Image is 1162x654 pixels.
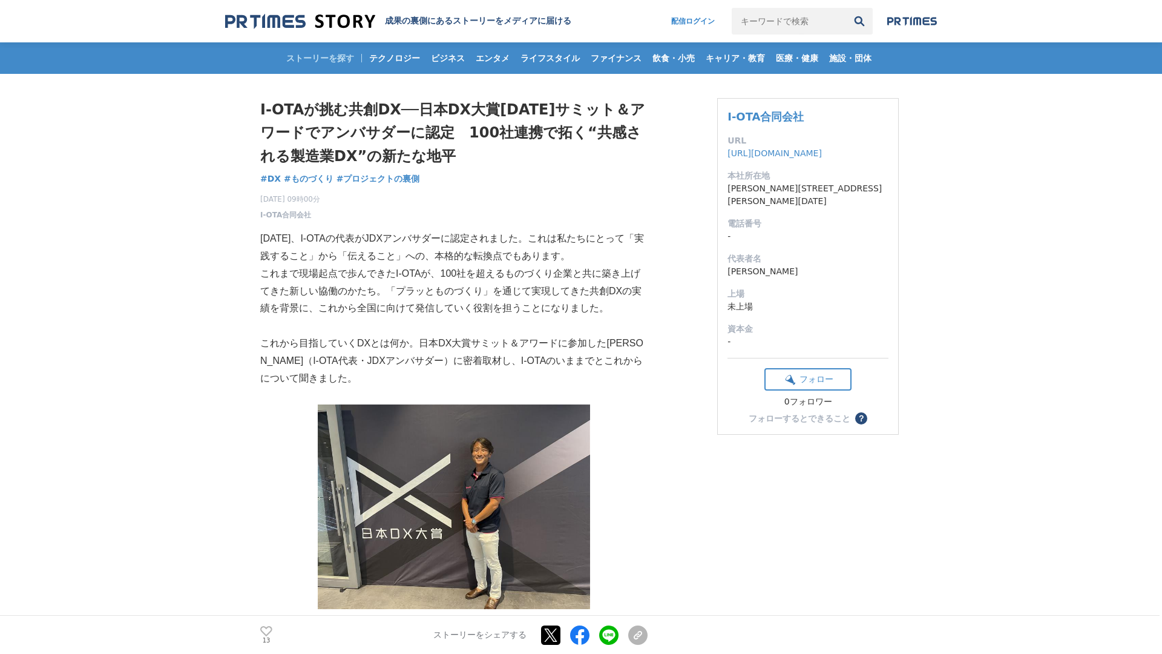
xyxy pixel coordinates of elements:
[855,412,867,424] button: ？
[727,335,888,348] dd: -
[426,42,470,74] a: ビジネス
[749,414,850,423] div: フォローするとできること
[648,53,700,64] span: 飲食・小売
[426,53,470,64] span: ビジネス
[732,8,846,35] input: キーワードで検索
[260,173,281,185] a: #DX
[727,110,804,123] a: I-OTA合同会社
[284,173,333,185] a: #ものづくり
[471,42,514,74] a: エンタメ
[433,630,527,641] p: ストーリーをシェアする
[586,53,646,64] span: ファイナンス
[771,53,823,64] span: 医療・健康
[516,42,585,74] a: ライフスタイル
[727,253,888,265] dt: 代表者名
[260,194,320,205] span: [DATE] 09時00分
[260,265,648,317] p: これまで現場起点で歩んできたI-OTAが、100社を超えるものづくり企業と共に築き上げてきた新しい協働のかたち。「プラッとものづくり」を通じて実現してきた共創DXの実績を背景に、これから全国に向...
[516,53,585,64] span: ライフスタイル
[586,42,646,74] a: ファイナンス
[648,42,700,74] a: 飲食・小売
[857,414,865,423] span: ？
[364,42,425,74] a: テクノロジー
[225,13,375,30] img: 成果の裏側にあるストーリーをメディアに届ける
[727,134,888,147] dt: URL
[771,42,823,74] a: 医療・健康
[336,173,420,185] a: #プロジェクトの裏側
[260,638,272,644] p: 13
[727,288,888,300] dt: 上場
[727,230,888,243] dd: -
[764,397,852,408] div: 0フォロワー
[260,210,311,220] a: I-OTA合同会社
[727,182,888,208] dd: [PERSON_NAME][STREET_ADDRESS][PERSON_NAME][DATE]
[701,53,770,64] span: キャリア・教育
[260,173,281,184] span: #DX
[727,323,888,335] dt: 資本金
[887,16,937,26] img: prtimes
[727,170,888,182] dt: 本社所在地
[701,42,770,74] a: キャリア・教育
[824,53,876,64] span: 施設・団体
[727,300,888,313] dd: 未上場
[727,217,888,230] dt: 電話番号
[764,368,852,391] button: フォロー
[659,8,727,35] a: 配信ログイン
[824,42,876,74] a: 施設・団体
[318,405,590,609] img: thumbnail_67466700-83b5-11f0-ad79-c999cfcf5fa9.jpg
[727,148,822,158] a: [URL][DOMAIN_NAME]
[225,13,571,30] a: 成果の裏側にあるストーリーをメディアに届ける 成果の裏側にあるストーリーをメディアに届ける
[846,8,873,35] button: 検索
[336,173,420,184] span: #プロジェクトの裏側
[260,98,648,168] h1: I-OTAが挑む共創DX──日本DX大賞[DATE]サミット＆アワードでアンバサダーに認定 100社連携で拓く“共感される製造業DX”の新たな地平
[385,16,571,27] h2: 成果の裏側にあるストーリーをメディアに届ける
[284,173,333,184] span: #ものづくり
[260,230,648,265] p: [DATE]、I-OTAの代表がJDXアンバサダーに認定されました。これは私たちにとって「実践すること」から「伝えること」への、本格的な転換点でもあります。
[260,335,648,387] p: これから目指していくDXとは何か。日本DX大賞サミット＆アワードに参加した[PERSON_NAME]（I-OTA代表・JDXアンバサダー）に密着取材し、I-OTAのいままでとこれからについて聞き...
[364,53,425,64] span: テクノロジー
[471,53,514,64] span: エンタメ
[727,265,888,278] dd: [PERSON_NAME]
